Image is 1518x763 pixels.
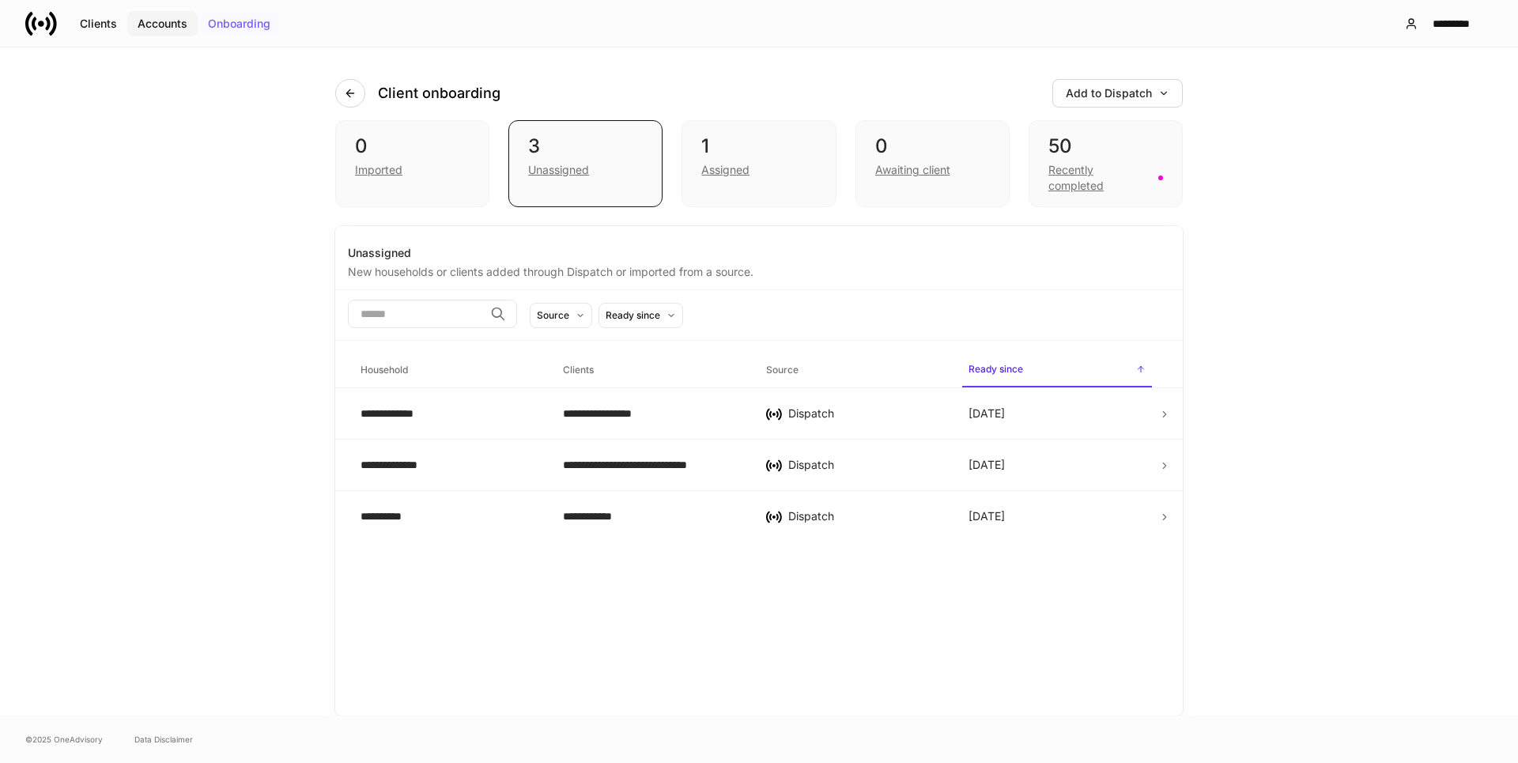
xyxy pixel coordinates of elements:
[530,303,592,328] button: Source
[1048,134,1163,159] div: 50
[701,162,750,178] div: Assigned
[537,308,569,323] div: Source
[788,508,943,524] div: Dispatch
[1066,88,1169,99] div: Add to Dispatch
[528,162,589,178] div: Unassigned
[701,134,816,159] div: 1
[969,361,1023,376] h6: Ready since
[378,84,500,103] h4: Client onboarding
[875,134,990,159] div: 0
[355,134,470,159] div: 0
[606,308,660,323] div: Ready since
[788,406,943,421] div: Dispatch
[766,362,799,377] h6: Source
[788,457,943,473] div: Dispatch
[563,362,594,377] h6: Clients
[355,162,402,178] div: Imported
[1029,120,1183,207] div: 50Recently completed
[682,120,836,207] div: 1Assigned
[962,353,1152,387] span: Ready since
[855,120,1010,207] div: 0Awaiting client
[348,245,1170,261] div: Unassigned
[70,11,127,36] button: Clients
[198,11,281,36] button: Onboarding
[599,303,683,328] button: Ready since
[348,261,1170,280] div: New households or clients added through Dispatch or imported from a source.
[969,406,1005,421] p: [DATE]
[25,733,103,746] span: © 2025 OneAdvisory
[354,354,544,387] span: Household
[528,134,643,159] div: 3
[508,120,663,207] div: 3Unassigned
[760,354,950,387] span: Source
[969,508,1005,524] p: [DATE]
[557,354,746,387] span: Clients
[361,362,408,377] h6: Household
[875,162,950,178] div: Awaiting client
[208,18,270,29] div: Onboarding
[138,18,187,29] div: Accounts
[80,18,117,29] div: Clients
[1048,162,1149,194] div: Recently completed
[335,120,489,207] div: 0Imported
[969,457,1005,473] p: [DATE]
[127,11,198,36] button: Accounts
[134,733,193,746] a: Data Disclaimer
[1052,79,1183,108] button: Add to Dispatch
